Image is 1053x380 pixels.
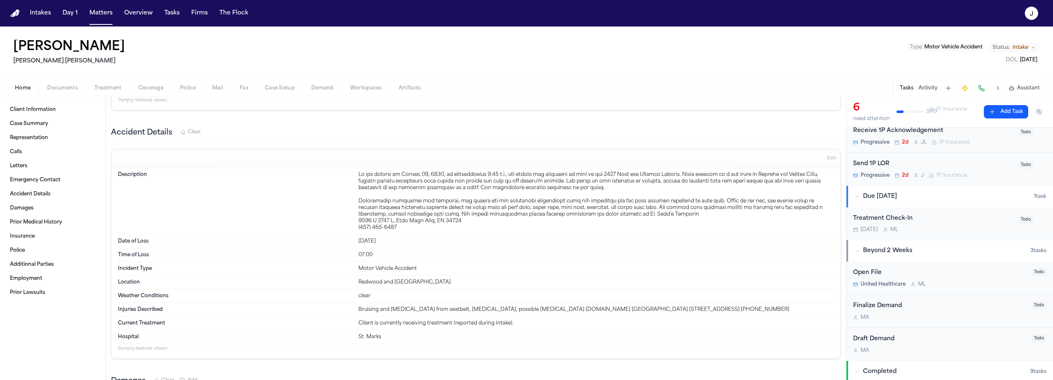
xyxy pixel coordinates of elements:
a: Intakes [26,6,54,21]
a: Case Summary [7,117,99,130]
div: Redwood and [GEOGRAPHIC_DATA] [358,279,834,286]
div: need attention [853,115,890,122]
span: Todo [1031,301,1046,309]
button: Make a Call [976,82,987,94]
a: Employment [7,272,99,285]
div: St. Marks [358,334,834,340]
div: Open task: Draft Demand [846,328,1053,361]
span: Todo [1018,161,1033,169]
span: DOL : [1006,58,1019,63]
span: Treatment [94,85,122,91]
a: Prior Lawsuits [7,286,99,299]
button: Firms [188,6,211,21]
h3: Accident Details [111,127,172,139]
dt: Weather Conditions [118,293,353,299]
dt: Time of Loss [118,252,353,258]
span: [DATE] [861,226,878,233]
button: Matters [86,6,116,21]
span: 1P Insurance [936,172,967,179]
a: The Flock [216,6,252,21]
div: Send 1P LOR [853,159,1013,169]
span: M A [861,314,869,321]
button: Tasks [900,85,914,91]
a: Home [10,10,20,17]
span: J L [921,139,927,146]
a: Client Information [7,103,99,116]
span: United Healthcare [861,281,906,288]
span: Documents [47,85,78,91]
button: Clear Accident Details [180,129,201,135]
dt: Current Treatment [118,320,353,327]
span: Status: [993,44,1010,51]
div: clear [358,293,834,299]
span: 5 / 19 [926,108,937,115]
span: Workspaces [350,85,382,91]
dt: Injuries Described [118,306,353,313]
div: Receive 1P Acknowledgement [853,126,1013,136]
button: Add Task [942,82,954,94]
span: 1 task [1034,193,1046,200]
button: Due [DATE]1task [846,186,1053,207]
span: Type : [910,45,923,50]
div: Motor Vehicle Accident [358,265,834,272]
span: M L [918,281,926,288]
span: 2d [902,139,909,146]
span: Beyond 2 Weeks [863,247,912,255]
div: Lo ips dolorsi am Consec 09, 6830, ad elitseddoeius 9:45 t.i., utl etdolo mag aliquaeni ad mini v... [358,171,834,231]
a: Emergency Contact [7,173,99,187]
div: Open task: Open File [846,262,1053,295]
span: Edit [827,156,836,161]
div: Open task: Treatment Check-In [846,207,1053,240]
p: 6 empty fields not shown. [118,346,834,352]
button: Edit [825,152,838,165]
span: J [921,172,924,179]
div: Open task: Finalize Demand [846,295,1053,328]
span: Todo [1018,216,1033,224]
span: Case Setup [265,85,295,91]
a: Tasks [161,6,183,21]
dt: Incident Type [118,265,353,272]
button: Day 1 [59,6,81,21]
button: Beyond 2 Weeks3tasks [846,240,1053,262]
div: 07:00 [358,252,834,258]
a: Accident Details [7,188,99,201]
span: Due [DATE] [863,192,897,201]
div: Open task: Receive 1P Acknowledgement [846,120,1053,153]
span: Motor Vehicle Accident [924,45,983,50]
a: Insurance [7,230,99,243]
button: Add Task [984,105,1028,118]
dt: Description [118,171,353,231]
a: Calls [7,145,99,159]
span: M A [861,347,869,354]
h1: [PERSON_NAME] [13,40,125,55]
a: Representation [7,131,99,144]
span: Todo [1031,334,1046,342]
div: Treatment Check-In [853,214,1013,224]
button: Edit DOL: 2025-08-20 [1003,56,1040,64]
span: 1P Insurance [936,106,967,113]
span: 9 task s [1030,368,1046,375]
span: Todo [1031,268,1046,276]
a: Damages [7,202,99,215]
div: Draft Demand [853,334,1027,344]
div: Open File [853,268,1027,278]
dt: Hospital [118,334,353,340]
span: M L [890,226,898,233]
span: Police [180,85,196,91]
div: Finalize Demand [853,301,1027,311]
p: 7 empty fields not shown. [118,97,834,103]
span: Home [15,85,31,91]
button: Edit matter name [13,40,125,55]
button: Hide completed tasks (⌘⇧H) [1031,105,1046,118]
a: Police [7,244,99,257]
span: Artifacts [399,85,421,91]
span: Coverage [138,85,163,91]
a: Additional Parties [7,258,99,271]
button: Overview [121,6,156,21]
button: Change status from Intake [988,43,1040,53]
dt: Location [118,279,353,286]
span: Assistant [1017,85,1040,91]
dt: Date of Loss [118,238,353,245]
